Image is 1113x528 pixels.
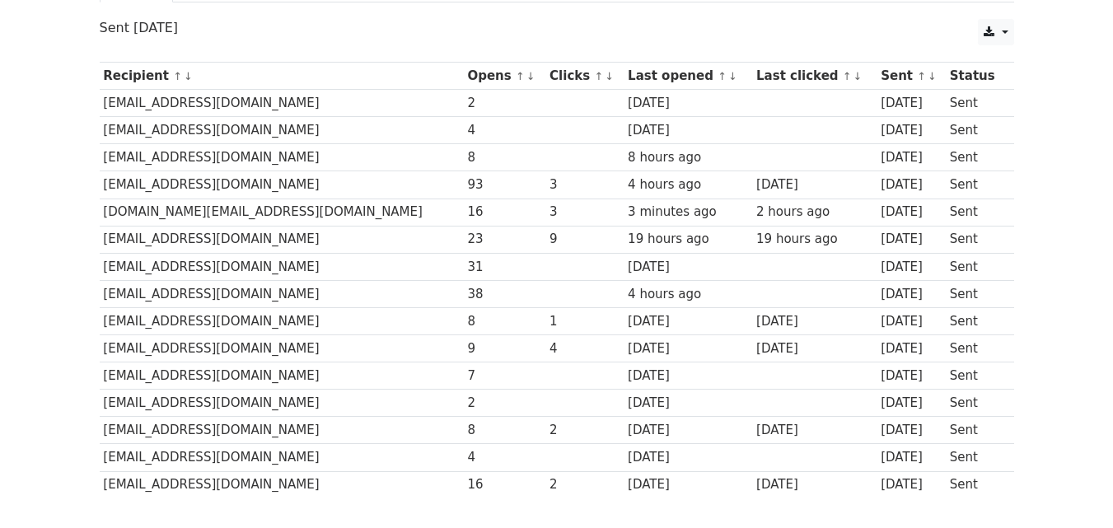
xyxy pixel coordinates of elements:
[881,312,942,331] div: [DATE]
[946,144,1005,171] td: Sent
[881,285,942,304] div: [DATE]
[628,394,748,413] div: [DATE]
[100,90,464,117] td: [EMAIL_ADDRESS][DOMAIN_NAME]
[549,421,620,440] div: 2
[946,362,1005,390] td: Sent
[100,417,464,444] td: [EMAIL_ADDRESS][DOMAIN_NAME]
[946,90,1005,117] td: Sent
[853,70,863,82] a: ↓
[628,367,748,385] div: [DATE]
[467,394,541,413] div: 2
[100,19,1014,36] p: Sent [DATE]
[628,339,748,358] div: [DATE]
[100,226,464,253] td: [EMAIL_ADDRESS][DOMAIN_NAME]
[881,121,942,140] div: [DATE]
[467,148,541,167] div: 8
[628,421,748,440] div: [DATE]
[467,230,541,249] div: 23
[516,70,525,82] a: ↑
[100,307,464,334] td: [EMAIL_ADDRESS][DOMAIN_NAME]
[549,339,620,358] div: 4
[467,94,541,113] div: 2
[628,148,748,167] div: 8 hours ago
[628,475,748,494] div: [DATE]
[467,312,541,331] div: 8
[628,230,748,249] div: 19 hours ago
[545,63,624,90] th: Clicks
[549,175,620,194] div: 3
[752,63,877,90] th: Last clicked
[946,471,1005,498] td: Sent
[881,203,942,222] div: [DATE]
[881,394,942,413] div: [DATE]
[756,339,873,358] div: [DATE]
[946,307,1005,334] td: Sent
[756,230,873,249] div: 19 hours ago
[628,448,748,467] div: [DATE]
[467,121,541,140] div: 4
[756,175,873,194] div: [DATE]
[946,417,1005,444] td: Sent
[467,258,541,277] div: 31
[946,280,1005,307] td: Sent
[594,70,603,82] a: ↑
[100,63,464,90] th: Recipient
[881,230,942,249] div: [DATE]
[526,70,535,82] a: ↓
[624,63,752,90] th: Last opened
[467,475,541,494] div: 16
[928,70,937,82] a: ↓
[100,144,464,171] td: [EMAIL_ADDRESS][DOMAIN_NAME]
[881,148,942,167] div: [DATE]
[605,70,614,82] a: ↓
[1031,449,1113,528] iframe: Chat Widget
[549,475,620,494] div: 2
[467,285,541,304] div: 38
[756,421,873,440] div: [DATE]
[173,70,182,82] a: ↑
[756,203,873,222] div: 2 hours ago
[946,117,1005,144] td: Sent
[881,367,942,385] div: [DATE]
[628,175,748,194] div: 4 hours ago
[946,63,1005,90] th: Status
[100,362,464,390] td: [EMAIL_ADDRESS][DOMAIN_NAME]
[549,203,620,222] div: 3
[881,475,942,494] div: [DATE]
[881,175,942,194] div: [DATE]
[843,70,852,82] a: ↑
[100,471,464,498] td: [EMAIL_ADDRESS][DOMAIN_NAME]
[881,94,942,113] div: [DATE]
[100,199,464,226] td: [DOMAIN_NAME][EMAIL_ADDRESS][DOMAIN_NAME]
[628,94,748,113] div: [DATE]
[877,63,946,90] th: Sent
[946,171,1005,199] td: Sent
[184,70,193,82] a: ↓
[628,121,748,140] div: [DATE]
[628,203,748,222] div: 3 minutes ago
[467,339,541,358] div: 9
[467,175,541,194] div: 93
[100,171,464,199] td: [EMAIL_ADDRESS][DOMAIN_NAME]
[881,339,942,358] div: [DATE]
[464,63,546,90] th: Opens
[549,312,620,331] div: 1
[946,253,1005,280] td: Sent
[946,226,1005,253] td: Sent
[549,230,620,249] div: 9
[628,312,748,331] div: [DATE]
[467,367,541,385] div: 7
[100,253,464,280] td: [EMAIL_ADDRESS][DOMAIN_NAME]
[100,117,464,144] td: [EMAIL_ADDRESS][DOMAIN_NAME]
[756,475,873,494] div: [DATE]
[718,70,727,82] a: ↑
[100,335,464,362] td: [EMAIL_ADDRESS][DOMAIN_NAME]
[946,444,1005,471] td: Sent
[100,280,464,307] td: [EMAIL_ADDRESS][DOMAIN_NAME]
[946,335,1005,362] td: Sent
[728,70,737,82] a: ↓
[628,258,748,277] div: [DATE]
[881,258,942,277] div: [DATE]
[467,448,541,467] div: 4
